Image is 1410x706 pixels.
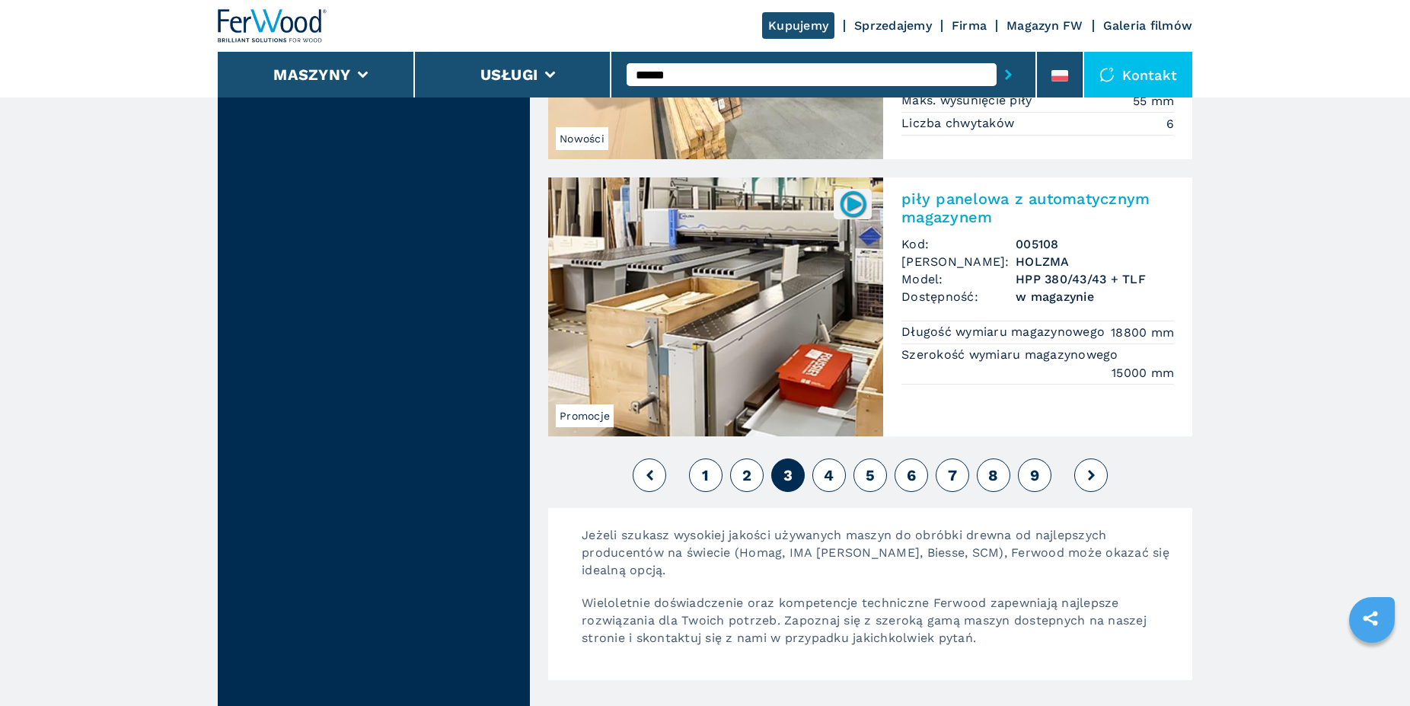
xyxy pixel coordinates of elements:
[480,65,538,84] button: Usługi
[936,458,969,492] button: 7
[548,177,1192,436] a: piły panelowa z automatycznym magazynem HOLZMA HPP 380/43/43 + TLFPromocje005108piły panelowa z a...
[854,18,932,33] a: Sprzedajemy
[901,270,1016,288] span: Model:
[1103,18,1193,33] a: Galeria filmów
[566,526,1192,594] p: Jeżeli szukasz wysokiej jakości używanych maszyn do obróbki drewna od najlepszych producentów na ...
[812,458,846,492] button: 4
[901,253,1016,270] span: [PERSON_NAME]:
[771,458,805,492] button: 3
[901,235,1016,253] span: Kod:
[742,466,751,484] span: 2
[901,92,1036,109] p: Maks. wysunięcie piły
[901,288,1016,305] span: Dostępność:
[1112,364,1174,382] em: 15000 mm
[997,57,1020,92] button: submit-button
[556,127,608,150] span: Nowości
[1016,235,1174,253] h3: 005108
[1351,599,1389,637] a: sharethis
[988,466,998,484] span: 8
[548,177,883,436] img: piły panelowa z automatycznym magazynem HOLZMA HPP 380/43/43 + TLF
[1016,288,1174,305] span: w magazynie
[838,189,868,219] img: 005108
[1166,115,1174,133] em: 6
[783,466,793,484] span: 3
[566,594,1192,662] p: Wieloletnie doświadczenie oraz kompetencje techniczne Ferwood zapewniają najlepsze rozwiązania dl...
[1006,18,1083,33] a: Magazyn FW
[907,466,916,484] span: 6
[901,347,1122,363] p: Szerokość wymiaru magazynowego
[1133,92,1174,110] em: 55 mm
[689,458,723,492] button: 1
[901,115,1018,132] p: Liczba chwytaków
[1084,52,1192,97] div: Kontakt
[273,65,350,84] button: Maszyny
[556,404,614,427] span: Promocje
[824,466,834,484] span: 4
[866,466,875,484] span: 5
[762,12,834,39] a: Kupujemy
[1030,466,1039,484] span: 9
[218,9,327,43] img: Ferwood
[702,466,709,484] span: 1
[952,18,987,33] a: Firma
[1099,67,1115,82] img: Kontakt
[1111,324,1174,341] em: 18800 mm
[1016,270,1174,288] h3: HPP 380/43/43 + TLF
[1016,253,1174,270] h3: HOLZMA
[1345,637,1399,695] iframe: Chat
[730,458,764,492] button: 2
[948,466,957,484] span: 7
[901,324,1109,340] p: Długość wymiaru magazynowego
[1018,458,1051,492] button: 9
[977,458,1010,492] button: 8
[901,190,1174,226] h2: piły panelowa z automatycznym magazynem
[895,458,928,492] button: 6
[853,458,887,492] button: 5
